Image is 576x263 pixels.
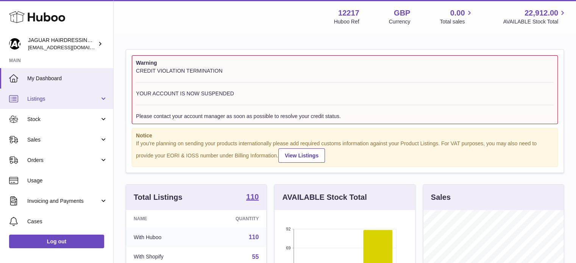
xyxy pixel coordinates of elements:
[27,95,100,103] span: Listings
[126,227,202,247] td: With Huboo
[27,177,108,184] span: Usage
[503,18,567,25] span: AVAILABLE Stock Total
[286,246,291,250] text: 69
[136,140,554,163] div: If you're planning on sending your products internationally please add required customs informati...
[334,18,359,25] div: Huboo Ref
[246,193,259,201] strong: 110
[282,192,367,202] h3: AVAILABLE Stock Total
[126,210,202,227] th: Name
[136,132,554,139] strong: Notice
[27,157,100,164] span: Orders
[503,8,567,25] a: 22,912.00 AVAILABLE Stock Total
[440,18,473,25] span: Total sales
[252,254,259,260] a: 55
[134,192,183,202] h3: Total Listings
[27,136,100,143] span: Sales
[27,218,108,225] span: Cases
[136,59,554,67] strong: Warning
[249,234,259,240] a: 110
[286,227,291,231] text: 92
[524,8,558,18] span: 22,912.00
[278,148,325,163] a: View Listings
[9,38,20,50] img: internalAdmin-12217@internal.huboo.com
[389,18,411,25] div: Currency
[136,67,554,120] div: CREDIT VIOLATION TERMINATION YOUR ACCOUNT IS NOW SUSPENDED Please contact your account manager as...
[440,8,473,25] a: 0.00 Total sales
[28,37,96,51] div: JAGUAR HAIRDRESSING SUPPLIES
[450,8,465,18] span: 0.00
[431,192,451,202] h3: Sales
[9,235,104,248] a: Log out
[27,198,100,205] span: Invoicing and Payments
[394,8,410,18] strong: GBP
[27,75,108,82] span: My Dashboard
[28,44,111,50] span: [EMAIL_ADDRESS][DOMAIN_NAME]
[27,116,100,123] span: Stock
[338,8,359,18] strong: 12217
[202,210,267,227] th: Quantity
[246,193,259,202] a: 110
